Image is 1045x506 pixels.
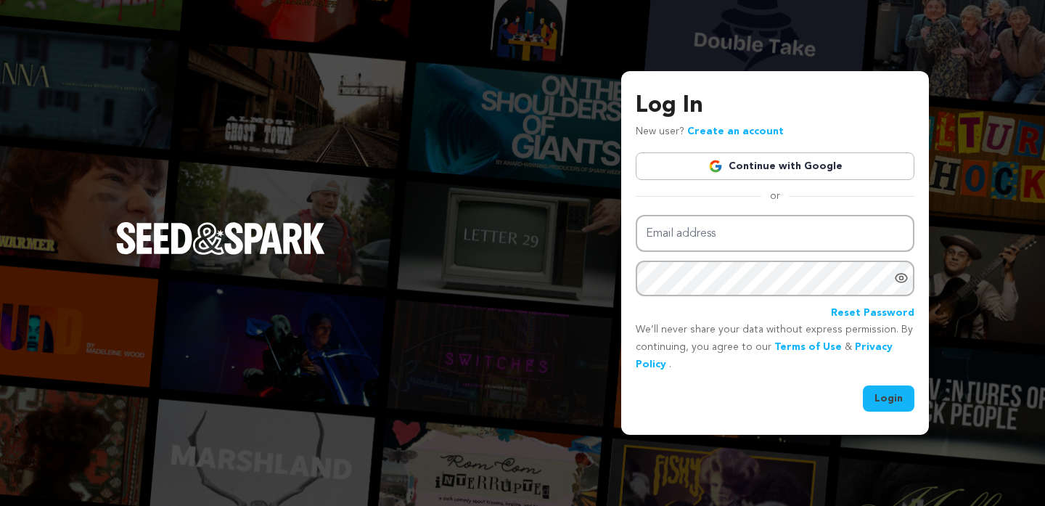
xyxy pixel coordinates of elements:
[831,305,914,322] a: Reset Password
[636,123,784,141] p: New user?
[687,126,784,136] a: Create an account
[636,89,914,123] h3: Log In
[636,322,914,373] p: We’ll never share your data without express permission. By continuing, you agree to our & .
[636,152,914,180] a: Continue with Google
[894,271,909,285] a: Show password as plain text. Warning: this will display your password on the screen.
[761,189,789,203] span: or
[708,159,723,174] img: Google logo
[863,385,914,412] button: Login
[116,222,325,254] img: Seed&Spark Logo
[774,342,842,352] a: Terms of Use
[636,215,914,252] input: Email address
[116,222,325,283] a: Seed&Spark Homepage
[636,342,893,370] a: Privacy Policy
